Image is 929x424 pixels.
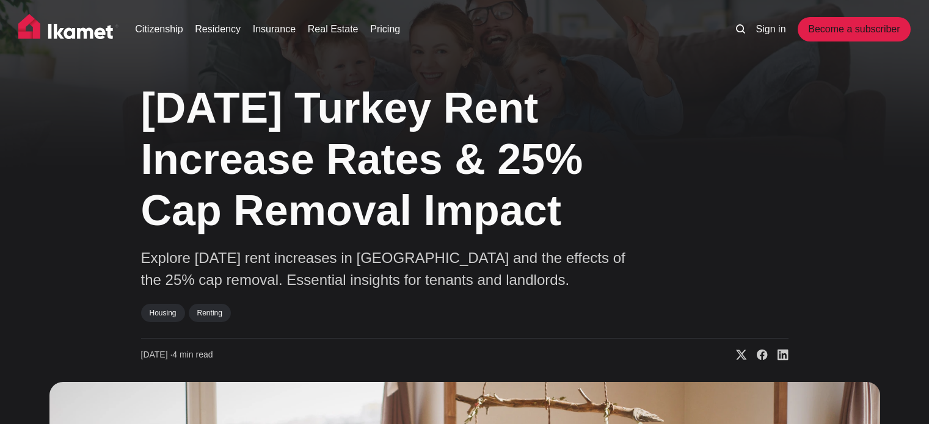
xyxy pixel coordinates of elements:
[747,349,768,361] a: Share on Facebook
[141,349,213,361] time: 4 min read
[141,82,666,236] h1: [DATE] Turkey Rent Increase Rates & 25% Cap Removal Impact
[308,22,359,37] a: Real Estate
[726,349,747,361] a: Share on X
[189,304,231,322] a: Renting
[141,304,185,322] a: Housing
[756,22,786,37] a: Sign in
[18,14,118,45] img: Ikamet home
[141,247,630,291] p: Explore [DATE] rent increases in [GEOGRAPHIC_DATA] and the effects of the 25% cap removal. Essent...
[798,17,910,41] a: Become a subscriber
[195,22,241,37] a: Residency
[253,22,296,37] a: Insurance
[370,22,400,37] a: Pricing
[135,22,183,37] a: Citizenship
[141,350,173,359] span: [DATE] ∙
[768,349,789,361] a: Share on Linkedin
